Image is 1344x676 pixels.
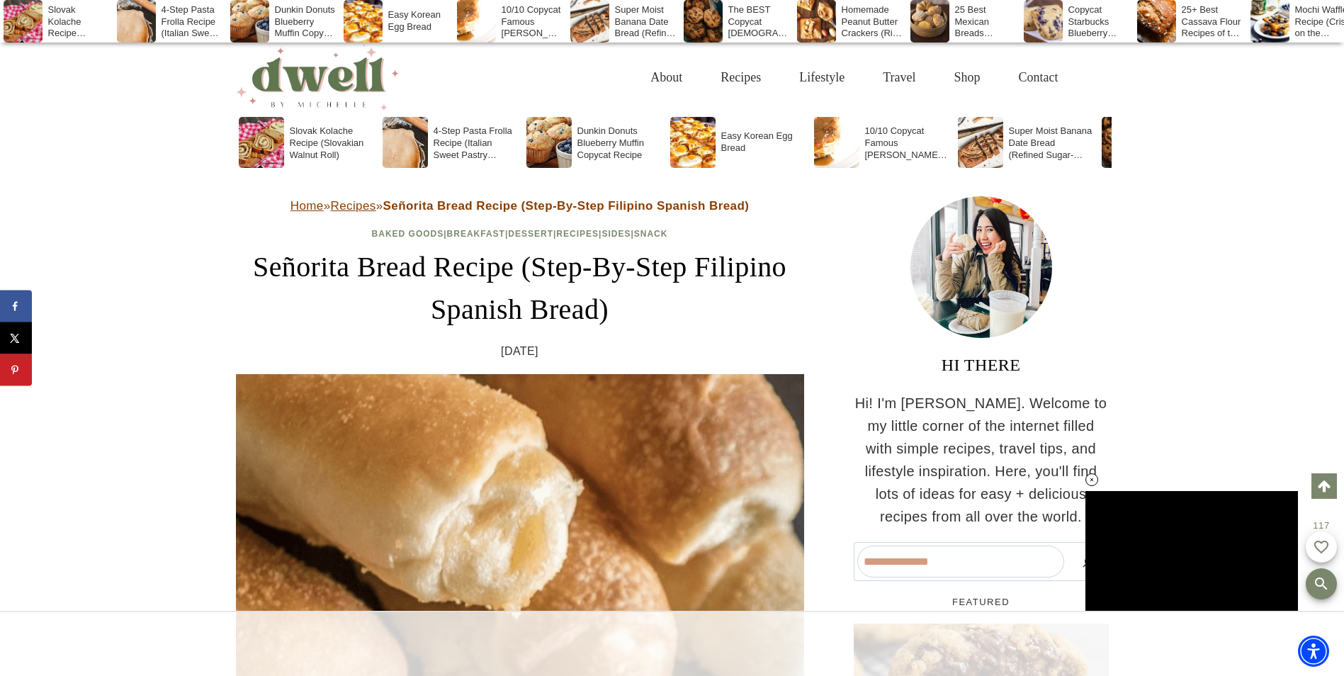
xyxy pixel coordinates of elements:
a: Sides [602,229,631,239]
span: | | | | | [372,229,668,239]
iframe: Advertisement [559,626,786,662]
h3: HI THERE [854,352,1109,378]
a: Snack [634,229,668,239]
a: Lifestyle [780,55,864,101]
a: Breakfast [447,229,505,239]
p: Hi! I'm [PERSON_NAME]. Welcome to my little corner of the internet filled with simple recipes, tr... [854,392,1109,528]
a: Recipes [701,55,780,101]
a: Recipes [331,199,376,213]
a: Home [290,199,324,213]
h5: FEATURED [854,595,1109,609]
a: Scroll to top [1311,473,1337,499]
img: DWELL by michelle [236,45,399,110]
a: Recipes [556,229,599,239]
strong: Señorita Bread Recipe (Step-By-Step Filipino Spanish Bread) [383,199,750,213]
a: Contact [1000,55,1078,101]
nav: Primary Navigation [631,55,1077,101]
a: Baked Goods [372,229,444,239]
time: [DATE] [501,342,538,361]
a: Dessert [508,229,553,239]
a: Travel [864,55,934,101]
h1: Señorita Bread Recipe (Step-By-Step Filipino Spanish Bread) [236,246,804,331]
a: Shop [934,55,999,101]
span: » » [290,199,750,213]
div: Accessibility Menu [1298,636,1329,667]
a: About [631,55,701,101]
